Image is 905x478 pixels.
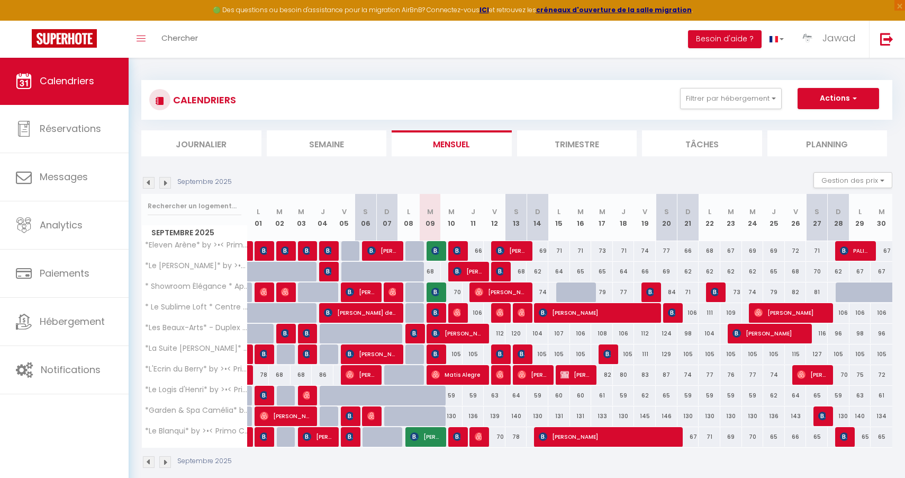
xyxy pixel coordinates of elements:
[419,194,441,241] th: 09
[656,406,677,426] div: 146
[642,207,647,217] abbr: V
[453,241,460,261] span: [PERSON_NAME]
[577,207,584,217] abbr: M
[527,194,548,241] th: 14
[828,262,849,281] div: 62
[806,241,828,261] div: 71
[161,32,198,43] span: Chercher
[431,282,439,302] span: [PERSON_NAME]
[431,303,439,323] span: [PERSON_NAME]
[484,324,505,343] div: 112
[754,303,827,323] span: [PERSON_NAME]
[321,207,325,217] abbr: J
[613,241,635,261] div: 71
[518,303,525,323] span: [PERSON_NAME]
[570,194,592,241] th: 16
[570,262,592,281] div: 65
[792,21,869,58] a: ... Jawad
[749,207,756,217] abbr: M
[720,386,742,405] div: 59
[871,365,892,385] div: 72
[680,88,782,109] button: Filtrer par hébergement
[484,386,505,405] div: 63
[634,262,656,281] div: 66
[376,194,398,241] th: 07
[346,427,353,447] span: [PERSON_NAME]
[346,282,375,302] span: [PERSON_NAME]
[346,406,353,426] span: [PERSON_NAME]
[720,262,742,281] div: 62
[763,241,785,261] div: 69
[634,324,656,343] div: 112
[312,194,333,241] th: 04
[828,344,849,364] div: 105
[248,194,269,241] th: 01
[591,324,613,343] div: 108
[742,241,764,261] div: 69
[699,365,720,385] div: 77
[763,282,785,302] div: 79
[570,324,592,343] div: 106
[613,365,635,385] div: 80
[333,194,355,241] th: 05
[763,262,785,281] div: 65
[248,344,253,365] a: [PERSON_NAME]
[677,406,699,426] div: 130
[143,324,249,332] span: *Les Beaux-Arts* - Duplex au [GEOGRAPHIC_DATA]
[570,406,592,426] div: 131
[505,324,527,343] div: 120
[463,241,484,261] div: 66
[431,344,439,364] span: [PERSON_NAME]
[871,194,892,241] th: 30
[143,241,249,249] span: *Eleven Arène* by >•< Primo Conciergerie
[141,130,261,156] li: Journalier
[267,130,387,156] li: Semaine
[763,344,785,364] div: 105
[677,241,699,261] div: 66
[797,365,826,385] span: [PERSON_NAME]
[527,262,548,281] div: 62
[677,344,699,364] div: 105
[463,194,484,241] th: 11
[656,324,677,343] div: 124
[603,344,611,364] span: [PERSON_NAME]
[257,207,260,217] abbr: L
[40,74,94,87] span: Calendriers
[677,324,699,343] div: 98
[281,241,288,261] span: [PERSON_NAME]
[303,385,310,405] span: [PERSON_NAME]
[720,282,742,302] div: 73
[871,241,892,261] div: 67
[388,282,396,302] span: [PERSON_NAME]
[505,386,527,405] div: 64
[879,207,885,217] abbr: M
[634,241,656,261] div: 74
[41,363,101,376] span: Notifications
[634,406,656,426] div: 145
[785,386,807,405] div: 64
[463,303,484,323] div: 106
[527,282,548,302] div: 74
[828,194,849,241] th: 28
[656,262,677,281] div: 69
[677,386,699,405] div: 59
[143,282,249,290] span: * Showroom Élégance * Appartement en [GEOGRAPHIC_DATA]
[143,303,249,311] span: * Le Sublime Loft * Centre historique 7 personnes
[392,130,512,156] li: Mensuel
[613,324,635,343] div: 106
[699,386,720,405] div: 59
[363,207,368,217] abbr: S
[143,386,249,394] span: *Le Logis d'Henri* by >•< Primo Conciergerie
[871,324,892,343] div: 96
[699,194,720,241] th: 22
[177,177,232,187] p: Septembre 2025
[634,386,656,405] div: 62
[763,386,785,405] div: 62
[646,282,654,302] span: [PERSON_NAME]
[248,365,269,385] div: 78
[849,386,871,405] div: 63
[276,207,283,217] abbr: M
[818,406,826,426] span: [PERSON_NAME]
[591,406,613,426] div: 133
[527,344,548,364] div: 105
